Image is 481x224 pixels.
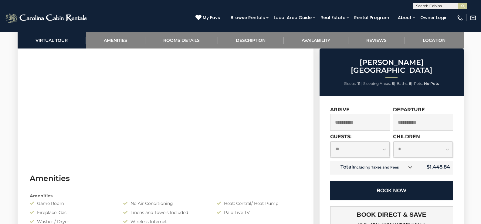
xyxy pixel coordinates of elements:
[18,32,86,48] a: Virtual Tour
[212,209,306,216] div: Paid Live TV
[397,81,408,86] span: Baths:
[330,181,453,200] button: Book Now
[424,81,439,86] strong: No Pets
[86,32,145,48] a: Amenities
[344,80,362,88] li: |
[414,81,423,86] span: Pets:
[195,15,222,21] a: My Favs
[212,200,306,206] div: Heat: Central/ Heat Pump
[119,209,212,216] div: Linens and Towels Included
[30,173,301,184] h3: Amenities
[409,81,411,86] strong: 5
[395,13,415,22] a: About
[417,13,451,22] a: Owner Login
[145,32,218,48] a: Rooms Details
[203,15,220,21] span: My Favs
[351,13,392,22] a: Rental Program
[344,81,357,86] span: Sleeps:
[357,81,361,86] strong: 11
[330,134,351,139] label: Guests:
[25,209,119,216] div: Fireplace: Gas
[317,13,348,22] a: Real Estate
[363,80,395,88] li: |
[393,107,425,112] label: Departure
[393,134,420,139] label: Children
[271,13,315,22] a: Local Area Guide
[321,59,462,75] h2: [PERSON_NAME][GEOGRAPHIC_DATA]
[353,165,399,169] small: Including Taxes and Fees
[405,32,464,48] a: Location
[5,12,89,24] img: White-1-2.png
[470,15,476,21] img: mail-regular-white.png
[457,15,463,21] img: phone-regular-white.png
[25,193,306,199] div: Amenities
[330,107,350,112] label: Arrive
[228,13,268,22] a: Browse Rentals
[218,32,284,48] a: Description
[284,32,348,48] a: Availability
[335,211,449,218] h3: BOOK DIRECT & SAVE
[392,81,394,86] strong: 5
[417,161,453,175] td: $1,448.84
[25,200,119,206] div: Game Room
[330,161,418,175] td: Total
[363,81,391,86] span: Sleeping Areas:
[397,80,412,88] li: |
[119,200,212,206] div: No Air Conditioning
[348,32,405,48] a: Reviews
